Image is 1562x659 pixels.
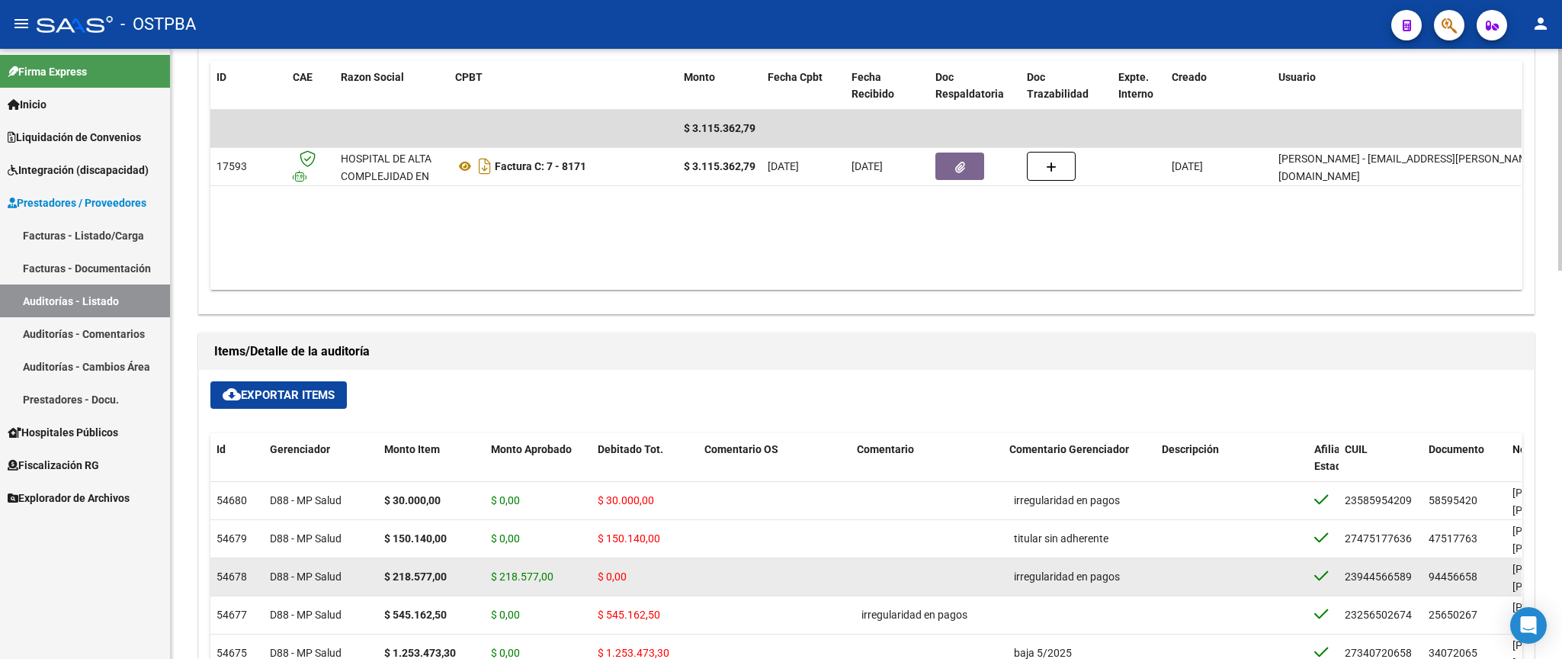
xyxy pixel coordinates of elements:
[1339,433,1422,500] datatable-header-cell: CUIL
[8,63,87,80] span: Firma Express
[270,571,342,583] span: D88 - MP Salud
[1166,61,1272,111] datatable-header-cell: Creado
[270,609,342,621] span: D88 - MP Salud
[592,433,698,500] datatable-header-cell: Debitado Tot.
[1009,443,1129,455] span: Comentario Gerenciador
[1014,647,1072,659] span: baja 5/2025
[1112,61,1166,111] datatable-header-cell: Expte. Interno
[223,388,335,402] span: Exportar Items
[293,71,313,83] span: CAE
[1345,568,1412,586] div: 23944566589
[1014,571,1120,583] span: irregularidad en pagos
[270,494,342,506] span: D88 - MP Salud
[216,609,247,621] span: 54677
[1429,571,1477,583] span: 94456658
[598,571,627,583] span: $ 0,00
[491,571,553,583] span: $ 218.577,00
[8,490,130,506] span: Explorador de Archivos
[384,532,447,545] strong: $ 150.140,00
[1014,494,1120,506] span: irregularidad en pagos
[449,61,678,111] datatable-header-cell: CPBT
[684,122,755,134] span: $ 3.115.362,79
[1314,443,1352,473] span: Afiliado Estado
[1345,606,1412,624] div: 23256502674
[210,381,347,409] button: Exportar Items
[214,339,1519,364] h1: Items/Detalle de la auditoría
[384,571,447,583] strong: $ 218.577,00
[216,647,247,659] span: 54675
[384,494,441,506] strong: $ 30.000,00
[475,154,495,178] i: Descargar documento
[1156,433,1308,500] datatable-header-cell: Descripción
[1278,153,1537,182] span: [PERSON_NAME] - [EMAIL_ADDRESS][PERSON_NAME][DOMAIN_NAME]
[287,61,335,111] datatable-header-cell: CAE
[8,129,141,146] span: Liquidación de Convenios
[491,443,572,455] span: Monto Aprobado
[495,160,586,172] strong: Factura C: 7 - 8171
[12,14,30,33] mat-icon: menu
[598,609,660,621] span: $ 545.162,50
[1510,607,1547,644] div: Open Intercom Messenger
[1345,443,1368,455] span: CUIL
[1345,492,1412,510] div: 23585954209
[1172,160,1203,172] span: [DATE]
[8,162,149,178] span: Integración (discapacidad)
[8,457,99,474] span: Fiscalización RG
[210,433,264,500] datatable-header-cell: Id
[8,96,47,113] span: Inicio
[216,160,247,172] span: 17593
[852,160,883,172] span: [DATE]
[598,443,663,455] span: Debitado Tot.
[491,532,520,545] span: $ 0,00
[684,160,755,172] strong: $ 3.115.362,79
[8,194,146,211] span: Prestadores / Proveedores
[1003,433,1156,500] datatable-header-cell: Comentario Gerenciador
[216,532,247,545] span: 54679
[335,61,449,111] datatable-header-cell: Razon Social
[929,61,1021,111] datatable-header-cell: Doc Respaldatoria
[762,61,845,111] datatable-header-cell: Fecha Cpbt
[598,647,669,659] span: $ 1.253.473,30
[1345,530,1412,548] div: 27475177636
[861,609,967,621] span: irregularidad en pagos
[698,433,851,500] datatable-header-cell: Comentario OS
[1429,532,1477,545] span: 47517763
[210,61,287,111] datatable-header-cell: ID
[852,71,894,101] span: Fecha Recibido
[1027,71,1089,101] span: Doc Trazabilidad
[216,494,247,506] span: 54680
[491,647,520,659] span: $ 0,00
[341,150,443,324] div: HOSPITAL DE ALTA COMPLEJIDAD EN RED EL [PERSON_NAME] [PERSON_NAME] [PERSON_NAME] SERVICIO DE ATEN...
[1021,61,1112,111] datatable-header-cell: Doc Trazabilidad
[1118,71,1153,101] span: Expte. Interno
[768,160,799,172] span: [DATE]
[857,443,914,455] span: Comentario
[270,532,342,545] span: D88 - MP Salud
[1014,532,1108,545] span: titular sin adherente
[598,494,654,506] span: $ 30.000,00
[491,609,520,621] span: $ 0,00
[1278,71,1316,83] span: Usuario
[845,61,929,111] datatable-header-cell: Fecha Recibido
[216,71,226,83] span: ID
[704,443,778,455] span: Comentario OS
[216,443,226,455] span: Id
[1172,71,1207,83] span: Creado
[378,433,485,500] datatable-header-cell: Monto Item
[851,433,1003,500] datatable-header-cell: Comentario
[120,8,196,41] span: - OSTPBA
[1532,14,1550,33] mat-icon: person
[598,532,660,545] span: $ 150.140,00
[485,433,592,500] datatable-header-cell: Monto Aprobado
[384,609,447,621] strong: $ 545.162,50
[270,647,342,659] span: D88 - MP Salud
[384,647,456,659] strong: $ 1.253.473,30
[384,443,440,455] span: Monto Item
[264,433,378,500] datatable-header-cell: Gerenciador
[223,385,241,403] mat-icon: cloud_download
[1429,647,1477,659] span: 34072065
[1429,609,1477,621] span: 25650267
[1422,433,1506,500] datatable-header-cell: Documento
[684,71,715,83] span: Monto
[8,424,118,441] span: Hospitales Públicos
